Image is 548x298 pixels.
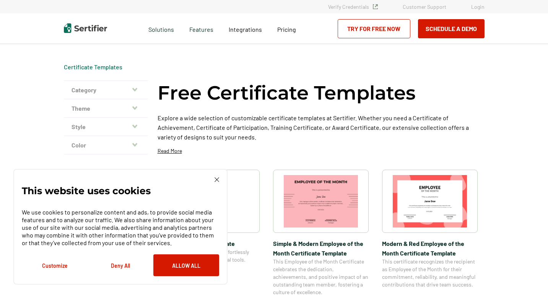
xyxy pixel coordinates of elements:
[382,258,478,288] span: This certificate recognizes the recipient as Employee of the Month for their commitment, reliabil...
[284,175,358,228] img: Simple & Modern Employee of the Month Certificate Template
[64,118,148,136] button: Style
[22,187,151,195] p: This website uses cookies
[229,26,262,33] span: Integrations
[373,4,378,9] img: Verified
[471,3,485,10] a: Login
[277,26,296,33] span: Pricing
[338,19,410,38] a: Try for Free Now
[158,80,416,105] h1: Free Certificate Templates
[273,170,369,296] a: Simple & Modern Employee of the Month Certificate TemplateSimple & Modern Employee of the Month C...
[273,258,369,296] span: This Employee of the Month Certificate celebrates the dedication, achievements, and positive impa...
[418,19,485,38] button: Schedule a Demo
[403,3,446,10] a: Customer Support
[277,24,296,33] a: Pricing
[22,254,88,276] button: Customize
[88,254,153,276] button: Deny All
[158,147,182,155] p: Read More
[273,239,369,258] span: Simple & Modern Employee of the Month Certificate Template
[64,23,107,33] img: Sertifier | Digital Credentialing Platform
[64,99,148,118] button: Theme
[64,63,122,71] div: Breadcrumb
[22,208,219,247] p: We use cookies to personalize content and ads, to provide social media features and to analyze ou...
[64,63,122,71] span: Certificate Templates
[382,239,478,258] span: Modern & Red Employee of the Month Certificate Template
[148,24,174,33] span: Solutions
[393,175,467,228] img: Modern & Red Employee of the Month Certificate Template
[189,24,213,33] span: Features
[153,254,219,276] button: Allow All
[158,113,485,142] p: Explore a wide selection of customizable certificate templates at Sertifier. Whether you need a C...
[382,170,478,296] a: Modern & Red Employee of the Month Certificate TemplateModern & Red Employee of the Month Certifi...
[64,136,148,154] button: Color
[229,24,262,33] a: Integrations
[64,63,122,70] a: Certificate Templates
[328,3,378,10] a: Verify Credentials
[64,81,148,99] button: Category
[215,177,219,182] img: Cookie Popup Close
